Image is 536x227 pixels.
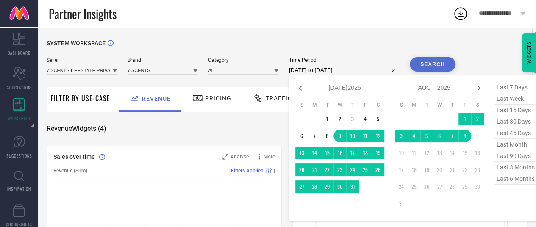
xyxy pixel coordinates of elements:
td: Sat Jul 26 2025 [372,163,384,176]
td: Fri Jul 11 2025 [359,130,372,142]
th: Saturday [372,102,384,108]
td: Thu Jul 31 2025 [346,180,359,193]
td: Mon Jul 14 2025 [308,147,321,159]
td: Sun Jul 27 2025 [295,180,308,193]
th: Wednesday [433,102,446,108]
td: Tue Jul 29 2025 [321,180,333,193]
td: Fri Aug 08 2025 [458,130,471,142]
span: SYSTEM WORKSPACE [47,40,106,47]
td: Sun Aug 17 2025 [395,163,408,176]
td: Tue Aug 19 2025 [420,163,433,176]
span: Sales over time [53,153,95,160]
td: Mon Aug 18 2025 [408,163,420,176]
td: Sat Aug 30 2025 [471,180,484,193]
span: INSPIRATION [7,185,31,192]
td: Fri Jul 25 2025 [359,163,372,176]
td: Wed Jul 02 2025 [333,113,346,125]
th: Monday [408,102,420,108]
div: Previous month [295,83,305,93]
span: Category [208,57,278,63]
td: Thu Aug 28 2025 [446,180,458,193]
span: Filter By Use-Case [51,93,110,103]
td: Tue Jul 08 2025 [321,130,333,142]
th: Thursday [346,102,359,108]
td: Thu Jul 10 2025 [346,130,359,142]
td: Sun Jul 06 2025 [295,130,308,142]
td: Wed Aug 27 2025 [433,180,446,193]
td: Mon Jul 21 2025 [308,163,321,176]
span: Revenue (Sum) [53,168,87,174]
td: Sun Aug 10 2025 [395,147,408,159]
span: Partner Insights [49,5,117,22]
td: Sun Jul 20 2025 [295,163,308,176]
span: SUGGESTIONS [6,152,32,159]
th: Thursday [446,102,458,108]
td: Fri Aug 29 2025 [458,180,471,193]
td: Tue Jul 01 2025 [321,113,333,125]
td: Sat Jul 19 2025 [372,147,384,159]
span: Pricing [205,95,231,102]
td: Sun Jul 13 2025 [295,147,308,159]
td: Mon Aug 11 2025 [408,147,420,159]
th: Tuesday [321,102,333,108]
td: Tue Jul 15 2025 [321,147,333,159]
td: Fri Jul 04 2025 [359,113,372,125]
th: Tuesday [420,102,433,108]
td: Sat Jul 05 2025 [372,113,384,125]
td: Fri Jul 18 2025 [359,147,372,159]
td: Thu Aug 21 2025 [446,163,458,176]
span: DASHBOARD [8,50,31,56]
td: Thu Aug 07 2025 [446,130,458,142]
th: Friday [458,102,471,108]
td: Mon Jul 28 2025 [308,180,321,193]
td: Thu Jul 03 2025 [346,113,359,125]
th: Sunday [295,102,308,108]
td: Wed Aug 06 2025 [433,130,446,142]
span: WORKSPACE [8,115,31,122]
td: Sat Jul 12 2025 [372,130,384,142]
td: Sun Aug 03 2025 [395,130,408,142]
td: Sun Aug 24 2025 [395,180,408,193]
td: Fri Aug 15 2025 [458,147,471,159]
span: Analyse [231,154,249,160]
td: Fri Aug 22 2025 [458,163,471,176]
td: Wed Jul 30 2025 [333,180,346,193]
td: Mon Aug 04 2025 [408,130,420,142]
td: Sat Aug 16 2025 [471,147,484,159]
span: Brand [128,57,198,63]
span: Filters Applied [231,168,264,174]
td: Tue Jul 22 2025 [321,163,333,176]
td: Thu Jul 17 2025 [346,147,359,159]
span: Traffic [266,95,292,102]
th: Friday [359,102,372,108]
input: Select time period [289,65,399,75]
div: Open download list [453,6,468,21]
td: Mon Jul 07 2025 [308,130,321,142]
td: Fri Aug 01 2025 [458,113,471,125]
td: Tue Aug 05 2025 [420,130,433,142]
td: Sun Aug 31 2025 [395,197,408,210]
td: Sat Aug 09 2025 [471,130,484,142]
td: Wed Aug 20 2025 [433,163,446,176]
button: Search [410,57,455,72]
td: Thu Aug 14 2025 [446,147,458,159]
th: Wednesday [333,102,346,108]
span: SCORECARDS [7,84,32,90]
svg: Zoom [222,154,228,160]
div: Next month [474,83,484,93]
td: Mon Aug 25 2025 [408,180,420,193]
span: Revenue Widgets ( 4 ) [47,125,106,133]
td: Tue Aug 12 2025 [420,147,433,159]
td: Sat Aug 23 2025 [471,163,484,176]
td: Wed Jul 23 2025 [333,163,346,176]
td: Wed Aug 13 2025 [433,147,446,159]
td: Thu Jul 24 2025 [346,163,359,176]
span: Revenue [142,95,171,102]
th: Monday [308,102,321,108]
th: Saturday [471,102,484,108]
span: Seller [47,57,117,63]
td: Tue Aug 26 2025 [420,180,433,193]
span: | [274,168,275,174]
span: More [264,154,275,160]
td: Sat Aug 02 2025 [471,113,484,125]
